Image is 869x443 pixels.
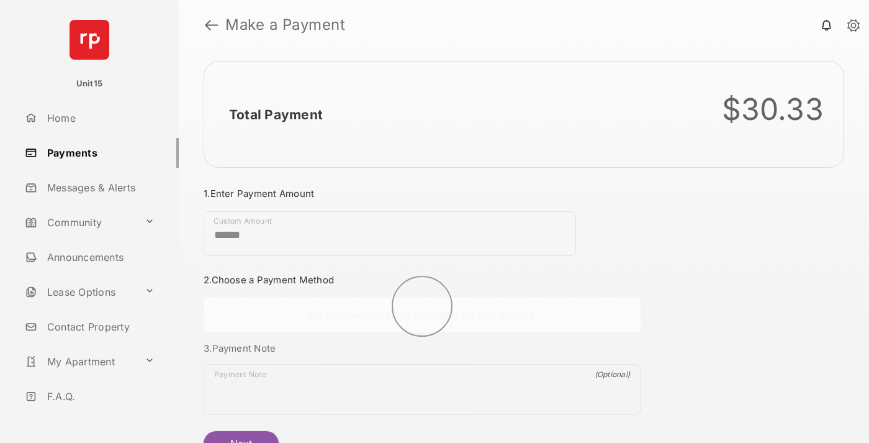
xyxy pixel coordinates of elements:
[204,342,641,354] h3: 3. Payment Note
[20,138,179,168] a: Payments
[204,188,641,199] h3: 1. Enter Payment Amount
[204,274,641,286] h3: 2. Choose a Payment Method
[20,312,179,342] a: Contact Property
[225,17,345,32] strong: Make a Payment
[20,242,179,272] a: Announcements
[20,173,179,203] a: Messages & Alerts
[20,208,140,237] a: Community
[76,78,103,90] p: Unit15
[229,107,323,122] h2: Total Payment
[20,347,140,377] a: My Apartment
[70,20,109,60] img: svg+xml;base64,PHN2ZyB4bWxucz0iaHR0cDovL3d3dy53My5vcmcvMjAwMC9zdmciIHdpZHRoPSI2NCIgaGVpZ2h0PSI2NC...
[722,91,824,127] div: $30.33
[20,277,140,307] a: Lease Options
[20,381,179,411] a: F.A.Q.
[20,103,179,133] a: Home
